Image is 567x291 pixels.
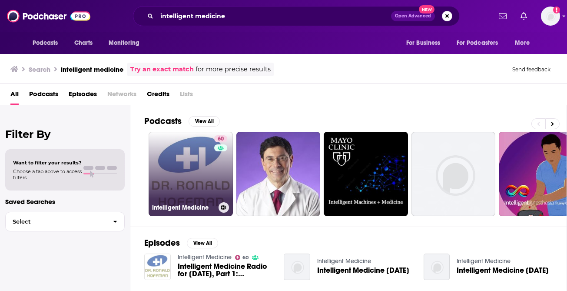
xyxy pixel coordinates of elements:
[29,87,58,105] a: Podcasts
[6,219,106,224] span: Select
[27,35,70,51] button: open menu
[7,8,90,24] img: Podchaser - Follow, Share and Rate Podcasts
[541,7,560,26] img: User Profile
[400,35,451,51] button: open menu
[178,254,232,261] a: Intelligent Medicine
[74,37,93,49] span: Charts
[424,254,450,280] img: Intelligent Medicine 3-22-15
[509,35,540,51] button: open menu
[214,135,227,142] a: 60
[235,255,249,260] a: 60
[103,35,151,51] button: open menu
[149,132,233,216] a: 60Intelligent Medicine
[5,128,125,140] h2: Filter By
[13,160,82,166] span: Want to filter your results?
[406,37,441,49] span: For Business
[144,237,180,248] h2: Episodes
[457,258,511,265] a: Intelligent Medicine
[29,65,50,74] h3: Search
[510,66,553,73] button: Send feedback
[317,258,371,265] a: Intelligent Medicine
[10,87,19,105] a: All
[317,267,409,274] a: Intelligent Medicine 3-16-14
[147,87,169,105] a: Credits
[69,35,98,51] a: Charts
[178,263,274,278] span: Intelligent Medicine Radio for [DATE], Part 1: Commemorating 38th Year of Intelligent Medicine
[152,204,215,211] h3: Intelligent Medicine
[130,64,194,74] a: Try an exact match
[189,116,220,127] button: View All
[495,9,510,23] a: Show notifications dropdown
[395,14,431,18] span: Open Advanced
[157,9,391,23] input: Search podcasts, credits, & more...
[187,238,218,248] button: View All
[457,37,498,49] span: For Podcasters
[391,11,435,21] button: Open AdvancedNew
[196,64,271,74] span: for more precise results
[553,7,560,13] svg: Add a profile image
[284,254,310,280] img: Intelligent Medicine 3-16-14
[13,168,82,181] span: Choose a tab above to access filters.
[457,267,549,274] span: Intelligent Medicine [DATE]
[61,65,123,74] h3: intelligent medicine
[451,35,511,51] button: open menu
[144,237,218,248] a: EpisodesView All
[419,5,434,13] span: New
[5,212,125,231] button: Select
[107,87,136,105] span: Networks
[144,116,182,127] h2: Podcasts
[109,37,139,49] span: Monitoring
[180,87,193,105] span: Lists
[541,7,560,26] span: Logged in as megcassidy
[33,37,58,49] span: Podcasts
[515,37,530,49] span: More
[5,197,125,206] p: Saved Searches
[242,256,249,260] span: 60
[541,7,560,26] button: Show profile menu
[144,254,171,280] img: Intelligent Medicine Radio for January 4, Part 1: Commemorating 38th Year of Intelligent Medicine
[69,87,97,105] a: Episodes
[133,6,460,26] div: Search podcasts, credits, & more...
[317,267,409,274] span: Intelligent Medicine [DATE]
[218,135,224,144] span: 60
[144,116,220,127] a: PodcastsView All
[517,9,531,23] a: Show notifications dropdown
[457,267,549,274] a: Intelligent Medicine 3-22-15
[178,263,274,278] a: Intelligent Medicine Radio for January 4, Part 1: Commemorating 38th Year of Intelligent Medicine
